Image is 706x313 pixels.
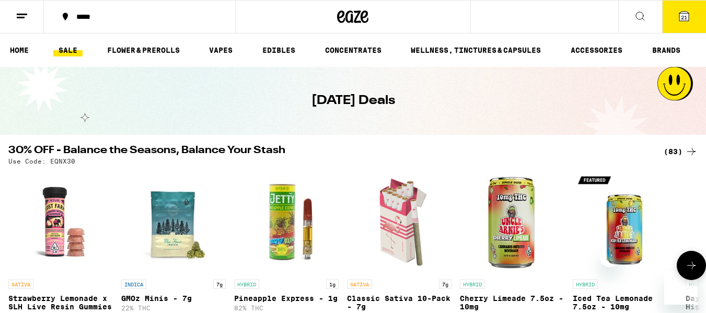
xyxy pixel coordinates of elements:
[53,44,83,56] a: SALE
[8,294,113,311] p: Strawberry Lemonade x SLH Live Resin Gummies
[121,294,226,303] p: GMOz Minis - 7g
[213,280,226,289] p: 7g
[8,280,33,289] p: SATIVA
[311,92,395,110] h1: [DATE] Deals
[204,44,238,56] a: VAPES
[326,280,339,289] p: 1g
[573,294,677,311] p: Iced Tea Lemonade 7.5oz - 10mg
[234,294,339,303] p: Pineapple Express - 1g
[320,44,387,56] a: CONCENTRATES
[234,305,339,311] p: 82% THC
[121,305,226,311] p: 22% THC
[8,170,113,274] img: Lost Farm - Strawberry Lemonade x SLH Live Resin Gummies
[406,44,546,56] a: WELLNESS, TINCTURES & CAPSULES
[347,280,372,289] p: SATIVA
[664,145,698,158] a: (83)
[234,280,259,289] p: HYBRID
[647,44,686,56] a: BRANDS
[234,170,339,274] img: Jetty Extracts - Pineapple Express - 1g
[8,145,646,158] h2: 30% OFF - Balance the Seasons, Balance Your Stash
[121,170,226,274] img: Humboldt Farms - GMOz Minis - 7g
[599,246,620,267] iframe: Close message
[662,1,706,33] button: 21
[102,44,185,56] a: FLOWER & PREROLLS
[460,170,564,274] img: Uncle Arnie's - Cherry Limeade 7.5oz - 10mg
[121,280,146,289] p: INDICA
[347,294,452,311] p: Classic Sativa 10-Pack - 7g
[573,280,598,289] p: HYBRID
[460,294,564,311] p: Cherry Limeade 7.5oz - 10mg
[573,170,677,274] img: Uncle Arnie's - Iced Tea Lemonade 7.5oz - 10mg
[664,271,698,305] iframe: Button to launch messaging window
[460,280,485,289] p: HYBRID
[681,14,687,20] span: 21
[439,280,452,289] p: 7g
[565,44,628,56] a: ACCESSORIES
[347,170,452,274] img: Birdies - Classic Sativa 10-Pack - 7g
[5,44,34,56] a: HOME
[8,158,75,165] p: Use Code: EQNX30
[257,44,300,56] a: EDIBLES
